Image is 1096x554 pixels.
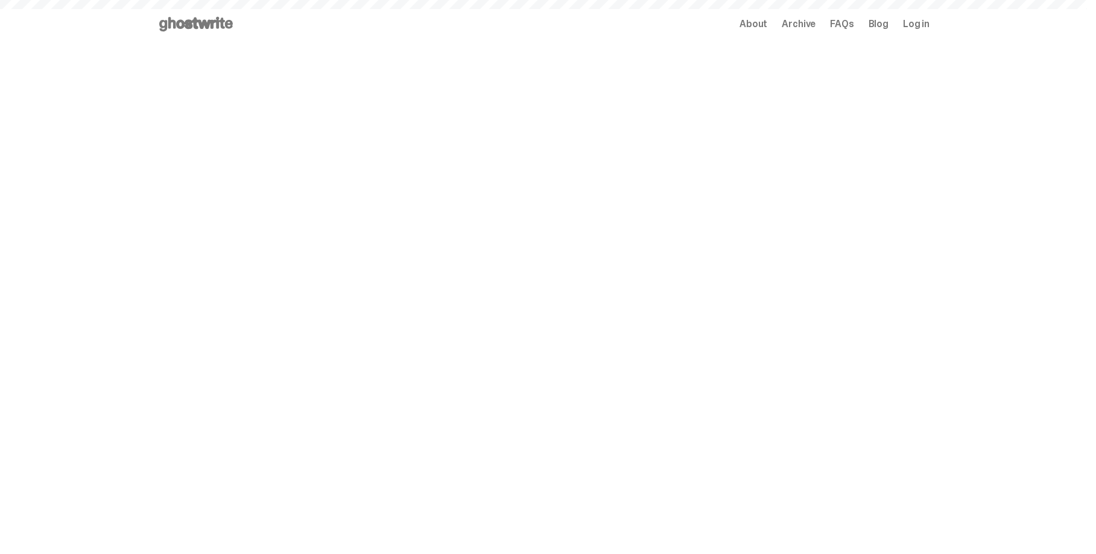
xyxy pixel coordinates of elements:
[869,19,889,29] a: Blog
[830,19,854,29] a: FAQs
[740,19,767,29] a: About
[782,19,816,29] a: Archive
[903,19,930,29] a: Log in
